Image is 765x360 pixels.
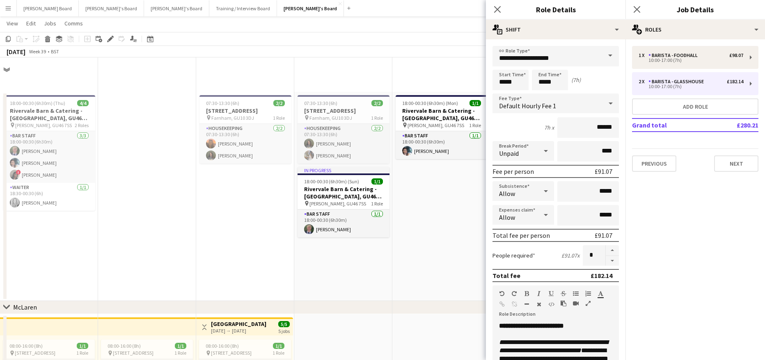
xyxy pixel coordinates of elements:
[639,84,743,89] div: 10:00-17:00 (7h)
[639,58,743,62] div: 10:00-17:00 (7h)
[499,189,515,198] span: Allow
[206,343,239,349] span: 08:00-16:00 (8h)
[298,124,389,164] app-card-role: Housekeeping2/207:30-13:30 (6h)[PERSON_NAME][PERSON_NAME]
[304,178,359,185] span: 18:00-00:30 (6h30m) (Sun)
[61,18,86,29] a: Comms
[492,167,534,175] div: Fee per person
[277,0,344,16] button: [PERSON_NAME]'s Board
[625,4,765,15] h3: Job Details
[561,300,566,307] button: Paste as plain text
[548,301,554,308] button: HTML Code
[41,18,60,29] a: Jobs
[273,100,285,106] span: 2/2
[536,301,542,308] button: Clear Formatting
[174,350,186,356] span: 1 Role
[396,107,488,122] h3: Rivervale Barn & Catering - [GEOGRAPHIC_DATA], GU46 7SS
[371,178,383,185] span: 1/1
[10,100,65,106] span: 18:00-00:30 (6h30m) (Thu)
[64,20,83,27] span: Comms
[211,115,254,121] span: Farnham, GU10 3DJ
[632,98,758,115] button: Add role
[595,167,612,175] div: £91.07
[729,52,743,58] div: £98.07
[544,124,554,131] div: 7h x
[371,115,383,121] span: 1 Role
[591,271,612,280] div: £182.14
[714,155,758,172] button: Next
[79,0,144,16] button: [PERSON_NAME]'s Board
[486,20,625,39] div: Shift
[585,300,591,307] button: Fullscreen
[199,124,291,164] app-card-role: Housekeeping2/207:30-13:30 (6h)[PERSON_NAME][PERSON_NAME]
[648,79,707,84] div: Barista - Glasshouse
[211,350,252,356] span: [STREET_ADDRESS]
[17,0,79,16] button: [PERSON_NAME] Board
[15,350,55,356] span: [STREET_ADDRESS]
[548,290,554,297] button: Underline
[3,18,21,29] a: View
[3,107,95,122] h3: Rivervale Barn & Catering - [GEOGRAPHIC_DATA], GU46 7SS
[298,95,389,164] div: 07:30-13:30 (6h)2/2[STREET_ADDRESS] Farnham, GU10 3DJ1 RoleHousekeeping2/207:30-13:30 (6h)[PERSON...
[273,343,284,349] span: 1/1
[511,290,517,297] button: Redo
[144,0,209,16] button: [PERSON_NAME]'s Board
[199,95,291,164] app-job-card: 07:30-13:30 (6h)2/2[STREET_ADDRESS] Farnham, GU10 3DJ1 RoleHousekeeping2/207:30-13:30 (6h)[PERSON...
[278,327,290,334] div: 5 jobs
[13,303,37,311] div: McLaren
[304,100,337,106] span: 07:30-13:30 (6h)
[298,210,389,237] app-card-role: BAR STAFF1/118:00-00:30 (6h30m)[PERSON_NAME]
[7,20,18,27] span: View
[402,100,458,106] span: 18:00-00:30 (6h30m) (Mon)
[298,185,389,200] h3: Rivervale Barn & Catering - [GEOGRAPHIC_DATA], GU46 7SS
[486,4,625,15] h3: Role Details
[278,321,290,327] span: 5/5
[273,115,285,121] span: 1 Role
[524,301,529,308] button: Horizontal Line
[606,245,619,256] button: Increase
[710,118,758,132] td: £280.21
[298,167,389,173] div: In progress
[51,48,59,55] div: BST
[77,100,89,106] span: 4/4
[595,231,612,239] div: £91.07
[76,350,88,356] span: 1 Role
[44,20,56,27] span: Jobs
[309,201,366,207] span: [PERSON_NAME], GU46 7SS
[9,343,43,349] span: 08:00-16:00 (8h)
[606,256,619,266] button: Decrease
[209,0,277,16] button: Training / Interview Board
[3,131,95,183] app-card-role: BAR STAFF3/318:00-00:30 (6h30m)[PERSON_NAME][PERSON_NAME]![PERSON_NAME]
[309,115,352,121] span: Farnham, GU10 3DJ
[524,290,529,297] button: Bold
[371,201,383,207] span: 1 Role
[206,100,239,106] span: 07:30-13:30 (6h)
[26,20,36,27] span: Edit
[499,290,505,297] button: Undo
[573,300,579,307] button: Insert video
[408,122,464,128] span: [PERSON_NAME], GU46 7SS
[632,118,710,132] td: Grand total
[561,290,566,297] button: Strikethrough
[113,350,153,356] span: [STREET_ADDRESS]
[625,20,765,39] div: Roles
[15,122,72,128] span: [PERSON_NAME], GU46 7SS
[648,52,701,58] div: Barista - Foodhall
[571,76,581,84] div: (7h)
[211,320,266,328] h3: [GEOGRAPHIC_DATA]
[639,79,648,84] div: 2 x
[27,48,48,55] span: Week 39
[77,343,88,349] span: 1/1
[499,102,556,110] span: Default Hourly Fee 1
[175,343,186,349] span: 1/1
[108,343,141,349] span: 08:00-16:00 (8h)
[632,155,676,172] button: Previous
[573,290,579,297] button: Unordered List
[492,231,550,239] div: Total fee per person
[23,18,39,29] a: Edit
[727,79,743,84] div: £182.14
[371,100,383,106] span: 2/2
[199,107,291,114] h3: [STREET_ADDRESS]
[396,95,488,159] app-job-card: 18:00-00:30 (6h30m) (Mon)1/1Rivervale Barn & Catering - [GEOGRAPHIC_DATA], GU46 7SS [PERSON_NAME]...
[469,122,481,128] span: 1 Role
